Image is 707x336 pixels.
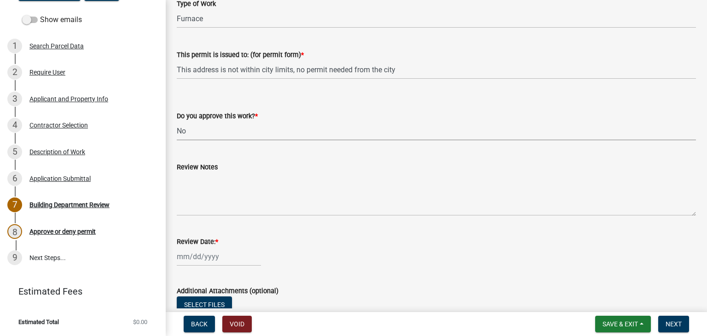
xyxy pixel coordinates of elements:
div: 5 [7,145,22,159]
div: Building Department Review [29,202,110,208]
label: Do you approve this work? [177,113,258,120]
button: Back [184,316,215,332]
span: $0.00 [133,319,147,325]
div: 9 [7,250,22,265]
button: Select files [177,296,232,313]
span: Next [666,320,682,328]
label: Show emails [22,14,82,25]
div: Description of Work [29,149,85,155]
div: 6 [7,171,22,186]
span: Back [191,320,208,328]
button: Next [658,316,689,332]
div: Approve or deny permit [29,228,96,235]
label: Review Notes [177,164,218,171]
div: Require User [29,69,65,75]
button: Save & Exit [595,316,651,332]
label: This permit is issued to: (for permit form) [177,52,304,58]
div: 4 [7,118,22,133]
label: Review Date: [177,239,218,245]
span: Save & Exit [603,320,638,328]
div: Application Submittal [29,175,91,182]
div: 1 [7,39,22,53]
div: Search Parcel Data [29,43,84,49]
label: Type of Work [177,1,216,7]
div: 2 [7,65,22,80]
div: Applicant and Property Info [29,96,108,102]
button: Void [222,316,252,332]
div: 3 [7,92,22,106]
label: Additional Attachments (optional) [177,288,278,295]
span: Estimated Total [18,319,59,325]
div: 8 [7,224,22,239]
input: mm/dd/yyyy [177,247,261,266]
div: Contractor Selection [29,122,88,128]
div: 7 [7,197,22,212]
a: Estimated Fees [7,282,151,301]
